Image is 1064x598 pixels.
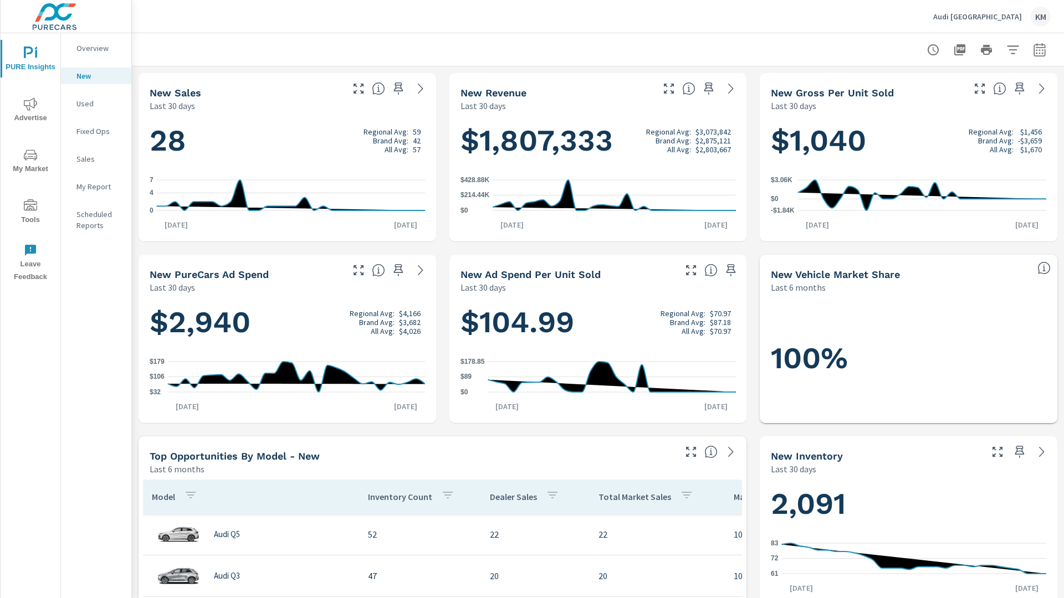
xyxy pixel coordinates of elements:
[771,339,1046,377] h1: 100%
[413,127,421,136] p: 59
[390,80,407,97] span: Save this to your personalized report
[61,178,131,195] div: My Report
[710,318,731,327] p: $87.18
[1020,127,1042,136] p: $1,456
[461,176,489,184] text: $428.88K
[385,145,408,154] p: All Avg:
[359,318,395,327] p: Brand Avg:
[461,388,468,396] text: $0
[461,87,526,99] h5: New Revenue
[722,80,740,97] a: See more details in report
[390,261,407,279] span: Save this to your personalized report
[700,80,718,97] span: Save this to your personalized report
[490,569,581,582] p: 20
[771,450,843,462] h5: New Inventory
[150,281,195,294] p: Last 30 days
[61,40,131,56] div: Overview
[150,358,165,365] text: $179
[364,127,408,136] p: Regional Avg:
[4,199,57,226] span: Tools
[386,401,425,412] p: [DATE]
[1029,39,1051,61] button: Select Date Range
[697,401,735,412] p: [DATE]
[4,148,57,176] span: My Market
[697,219,735,230] p: [DATE]
[695,136,731,145] p: $2,875,121
[771,269,900,280] h5: New Vehicle Market Share
[1002,39,1024,61] button: Apply Filters
[76,209,122,231] p: Scheduled Reports
[386,219,425,230] p: [DATE]
[350,80,367,97] button: Make Fullscreen
[413,145,421,154] p: 57
[157,219,196,230] p: [DATE]
[76,153,122,164] p: Sales
[695,127,731,136] p: $3,073,842
[150,122,425,159] h1: 28
[368,569,472,582] p: 47
[798,219,837,230] p: [DATE]
[490,528,581,541] p: 22
[412,80,429,97] a: See more details in report
[771,87,894,99] h5: New Gross Per Unit Sold
[646,127,691,136] p: Regional Avg:
[214,571,240,581] p: Audi Q3
[771,207,795,214] text: -$1.84K
[1,33,60,288] div: nav menu
[682,82,695,95] span: Total sales revenue over the selected date range. [Source: This data is sourced from the dealer’s...
[490,491,537,502] p: Dealer Sales
[695,145,731,154] p: $2,803,667
[350,261,367,279] button: Make Fullscreen
[771,122,1046,159] h1: $1,040
[399,309,421,318] p: $4,166
[372,82,385,95] span: Number of vehicles sold by the dealership over the selected date range. [Source: This data is sou...
[150,207,154,214] text: 0
[989,443,1006,461] button: Make Fullscreen
[150,388,161,396] text: $32
[978,136,1014,145] p: Brand Avg:
[488,401,526,412] p: [DATE]
[372,264,385,277] span: Total cost of media for all PureCars channels for the selected dealership group over the selected...
[76,181,122,192] p: My Report
[722,261,740,279] span: Save this to your personalized report
[734,491,785,502] p: Market Share
[734,569,830,582] p: 100%
[1011,443,1029,461] span: Save this to your personalized report
[150,99,195,112] p: Last 30 days
[152,491,175,502] p: Model
[704,264,718,277] span: Average cost of advertising per each vehicle sold at the dealer over the selected date range. The...
[150,462,204,476] p: Last 6 months
[710,327,731,336] p: $70.97
[76,126,122,137] p: Fixed Ops
[399,327,421,336] p: $4,026
[1031,7,1051,27] div: KM
[4,47,57,74] span: PURE Insights
[1020,145,1042,154] p: $1,670
[1033,443,1051,461] a: See more details in report
[771,99,816,112] p: Last 30 days
[461,207,468,214] text: $0
[771,539,779,547] text: 83
[150,176,154,184] text: 7
[168,401,207,412] p: [DATE]
[156,559,201,592] img: glamour
[771,176,792,184] text: $3.06K
[771,281,826,294] p: Last 6 months
[373,136,408,145] p: Brand Avg:
[1037,261,1051,275] span: Dealer Sales within ZipCode / Total Market Sales. [Market = within dealer PMA (or 60 miles if no ...
[598,569,716,582] p: 20
[413,136,421,145] p: 42
[368,528,472,541] p: 52
[734,528,830,541] p: 100%
[461,358,485,365] text: $178.85
[61,206,131,234] div: Scheduled Reports
[771,485,1046,523] h1: 2,091
[598,528,716,541] p: 22
[722,443,740,461] a: See more details in report
[461,99,506,112] p: Last 30 days
[771,555,779,563] text: 72
[782,582,821,594] p: [DATE]
[368,491,432,502] p: Inventory Count
[350,309,395,318] p: Regional Avg:
[969,127,1014,136] p: Regional Avg:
